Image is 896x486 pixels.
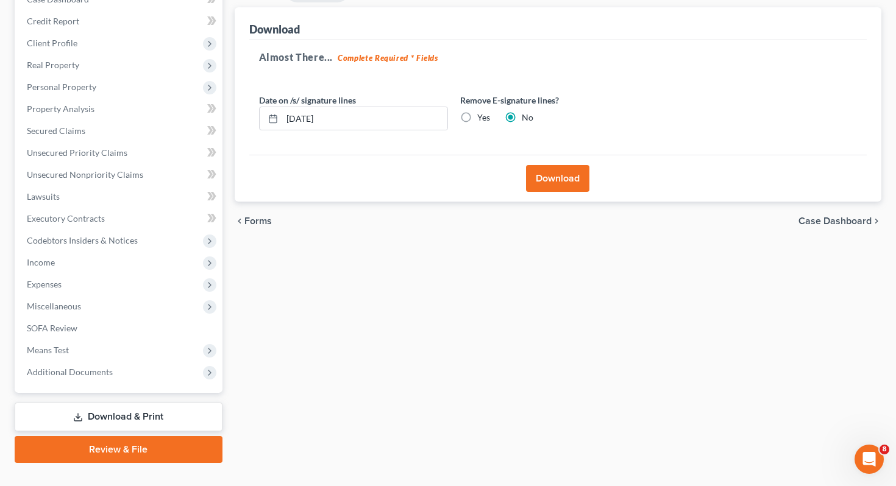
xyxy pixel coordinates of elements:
span: Property Analysis [27,104,94,114]
div: Download [249,22,300,37]
span: Executory Contracts [27,213,105,224]
a: Download & Print [15,403,222,431]
span: Credit Report [27,16,79,26]
a: Review & File [15,436,222,463]
a: Case Dashboard chevron_right [798,216,881,226]
a: SOFA Review [17,317,222,339]
span: Expenses [27,279,62,289]
span: Means Test [27,345,69,355]
span: Forms [244,216,272,226]
a: Executory Contracts [17,208,222,230]
span: Lawsuits [27,191,60,202]
a: Lawsuits [17,186,222,208]
span: Additional Documents [27,367,113,377]
h5: Almost There... [259,50,858,65]
a: Secured Claims [17,120,222,142]
a: Unsecured Priority Claims [17,142,222,164]
input: MM/DD/YYYY [282,107,447,130]
label: No [522,111,533,124]
button: Download [526,165,589,192]
label: Remove E-signature lines? [460,94,649,107]
span: 8 [880,445,889,454]
span: Secured Claims [27,125,85,136]
label: Yes [477,111,490,124]
span: Personal Property [27,82,96,92]
span: Client Profile [27,38,77,48]
span: Miscellaneous [27,301,81,311]
span: SOFA Review [27,323,77,333]
span: Real Property [27,60,79,70]
i: chevron_left [235,216,244,226]
iframe: Intercom live chat [855,445,884,474]
strong: Complete Required * Fields [338,53,438,63]
a: Property Analysis [17,98,222,120]
span: Codebtors Insiders & Notices [27,235,138,245]
a: Unsecured Nonpriority Claims [17,164,222,186]
span: Unsecured Nonpriority Claims [27,169,143,180]
span: Case Dashboard [798,216,872,226]
i: chevron_right [872,216,881,226]
a: Credit Report [17,10,222,32]
span: Unsecured Priority Claims [27,147,127,158]
label: Date on /s/ signature lines [259,94,356,107]
span: Income [27,257,55,267]
button: chevron_left Forms [235,216,288,226]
